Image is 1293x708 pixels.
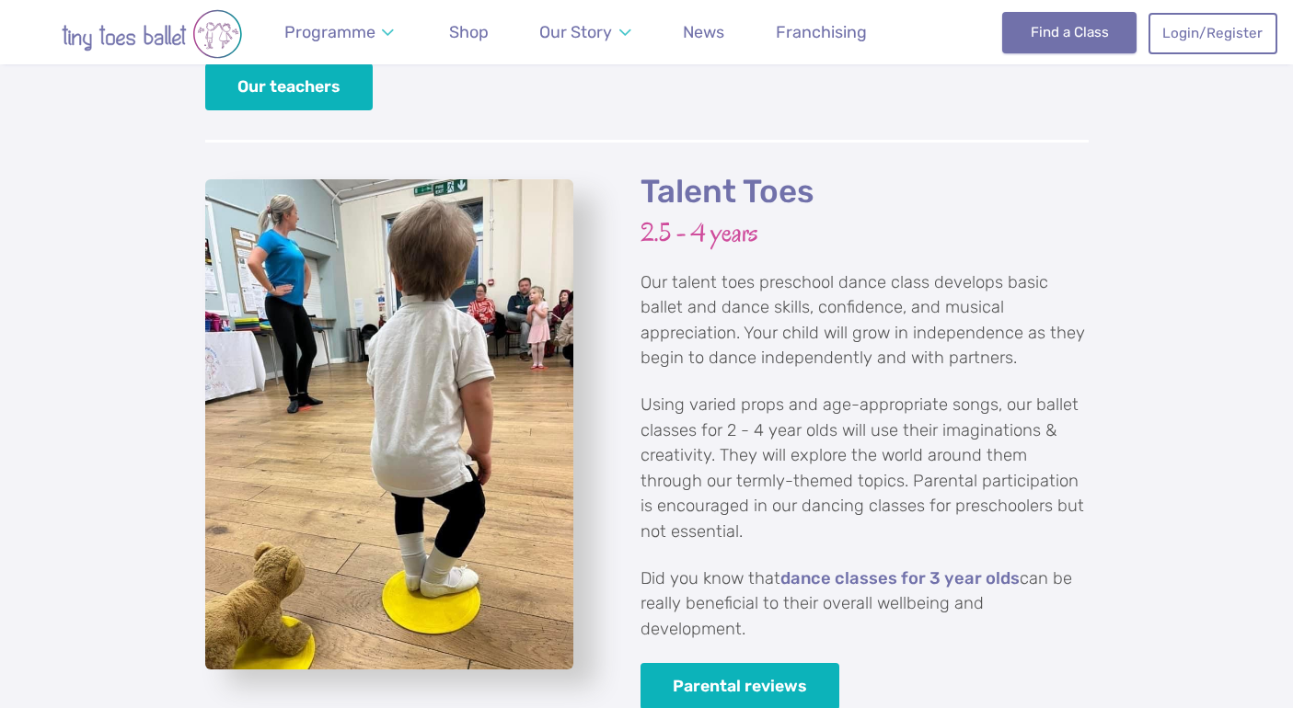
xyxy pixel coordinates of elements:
[641,216,1089,250] h3: 2.5 - 4 years
[449,22,489,41] span: Shop
[1002,12,1137,52] a: Find a Class
[776,22,867,41] span: Franchising
[641,393,1089,545] p: Using varied props and age-appropriate songs, our ballet classes for 2 - 4 year olds will use the...
[683,22,724,41] span: News
[531,12,640,53] a: Our Story
[205,63,374,110] a: Our teachers
[641,172,1089,212] h2: Talent Toes
[641,270,1089,371] p: Our talent toes preschool dance class develops basic ballet and dance skills, confidence, and mus...
[441,12,497,53] a: Shop
[780,570,1020,588] a: dance classes for 3 year olds
[539,22,612,41] span: Our Story
[768,12,875,53] a: Franchising
[205,179,573,669] a: View full-size image
[641,566,1089,643] p: Did you know that can be really beneficial to their overall wellbeing and development.
[276,12,403,53] a: Programme
[675,12,733,53] a: News
[23,9,281,59] img: tiny toes ballet
[284,22,375,41] span: Programme
[1149,13,1277,53] a: Login/Register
